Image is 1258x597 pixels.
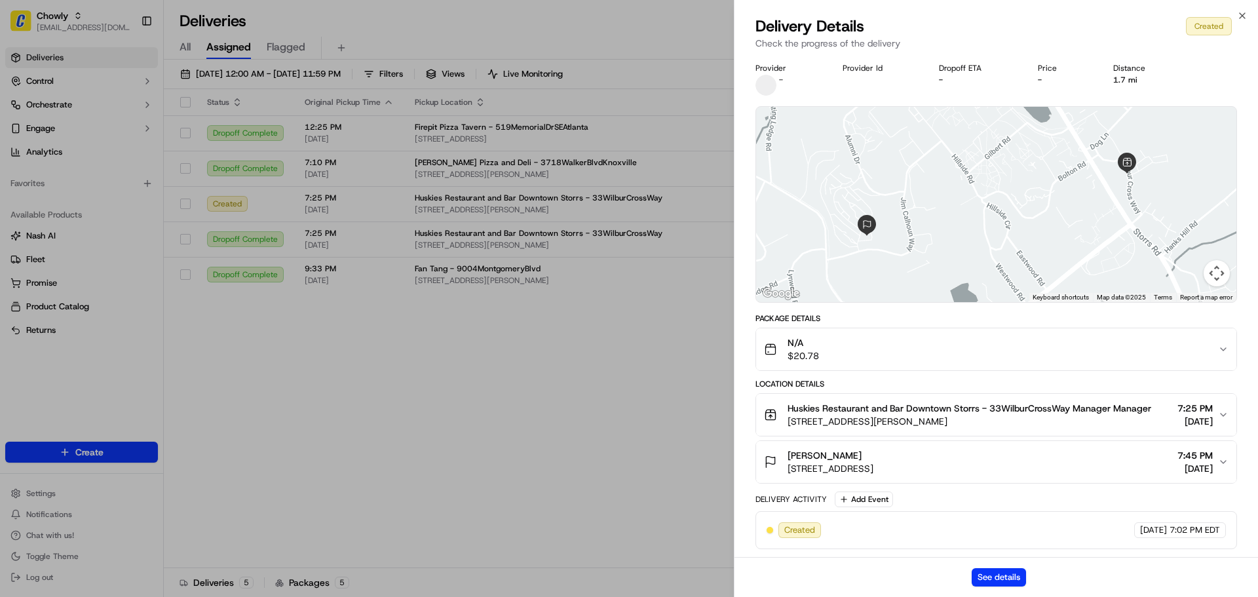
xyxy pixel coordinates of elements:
[755,494,827,505] div: Delivery Activity
[972,568,1026,587] button: See details
[788,349,819,362] span: $20.78
[13,191,34,212] img: Bea Lacdao
[1140,524,1167,536] span: [DATE]
[59,125,215,138] div: Start new chat
[203,168,238,183] button: See all
[109,203,113,214] span: •
[124,258,210,271] span: API Documentation
[1177,402,1213,415] span: 7:25 PM
[759,285,803,302] a: Open this area in Google Maps (opens a new window)
[1180,294,1232,301] a: Report a map error
[26,204,37,214] img: 1736555255976-a54dd68f-1ca7-489b-9aae-adbdc363a1c4
[111,259,121,269] div: 💻
[939,75,1017,85] div: -
[13,13,39,39] img: Nash
[788,402,1151,415] span: Huskies Restaurant and Bar Downtown Storrs - 33WilburCrossWay Manager Manager
[788,336,819,349] span: N/A
[116,203,143,214] span: [DATE]
[13,259,24,269] div: 📗
[1097,294,1146,301] span: Map data ©2025
[1177,449,1213,462] span: 7:45 PM
[1177,462,1213,475] span: [DATE]
[835,491,893,507] button: Add Event
[788,462,873,475] span: [STREET_ADDRESS]
[755,16,864,37] span: Delivery Details
[34,85,236,98] input: Got a question? Start typing here...
[779,75,783,85] span: -
[756,328,1236,370] button: N/A$20.78
[1177,415,1213,428] span: [DATE]
[26,258,100,271] span: Knowledge Base
[105,252,216,276] a: 💻API Documentation
[13,170,88,181] div: Past conversations
[13,52,238,73] p: Welcome 👋
[130,290,159,299] span: Pylon
[939,63,1017,73] div: Dropoff ETA
[788,449,862,462] span: [PERSON_NAME]
[1113,75,1181,85] div: 1.7 mi
[41,203,106,214] span: [PERSON_NAME]
[13,125,37,149] img: 1736555255976-a54dd68f-1ca7-489b-9aae-adbdc363a1c4
[8,252,105,276] a: 📗Knowledge Base
[755,63,822,73] div: Provider
[1033,293,1089,302] button: Keyboard shortcuts
[756,441,1236,483] button: [PERSON_NAME][STREET_ADDRESS]7:45 PM[DATE]
[1154,294,1172,301] a: Terms (opens in new tab)
[788,415,1151,428] span: [STREET_ADDRESS][PERSON_NAME]
[1038,63,1092,73] div: Price
[784,524,815,536] span: Created
[755,37,1237,50] p: Check the progress of the delivery
[1113,63,1181,73] div: Distance
[1204,260,1230,286] button: Map camera controls
[1170,524,1220,536] span: 7:02 PM EDT
[756,394,1236,436] button: Huskies Restaurant and Bar Downtown Storrs - 33WilburCrossWay Manager Manager[STREET_ADDRESS][PER...
[759,285,803,302] img: Google
[843,63,918,73] div: Provider Id
[223,129,238,145] button: Start new chat
[28,125,51,149] img: 1753817452368-0c19585d-7be3-40d9-9a41-2dc781b3d1eb
[1038,75,1092,85] div: -
[755,379,1237,389] div: Location Details
[755,313,1237,324] div: Package Details
[59,138,180,149] div: We're available if you need us!
[92,289,159,299] a: Powered byPylon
